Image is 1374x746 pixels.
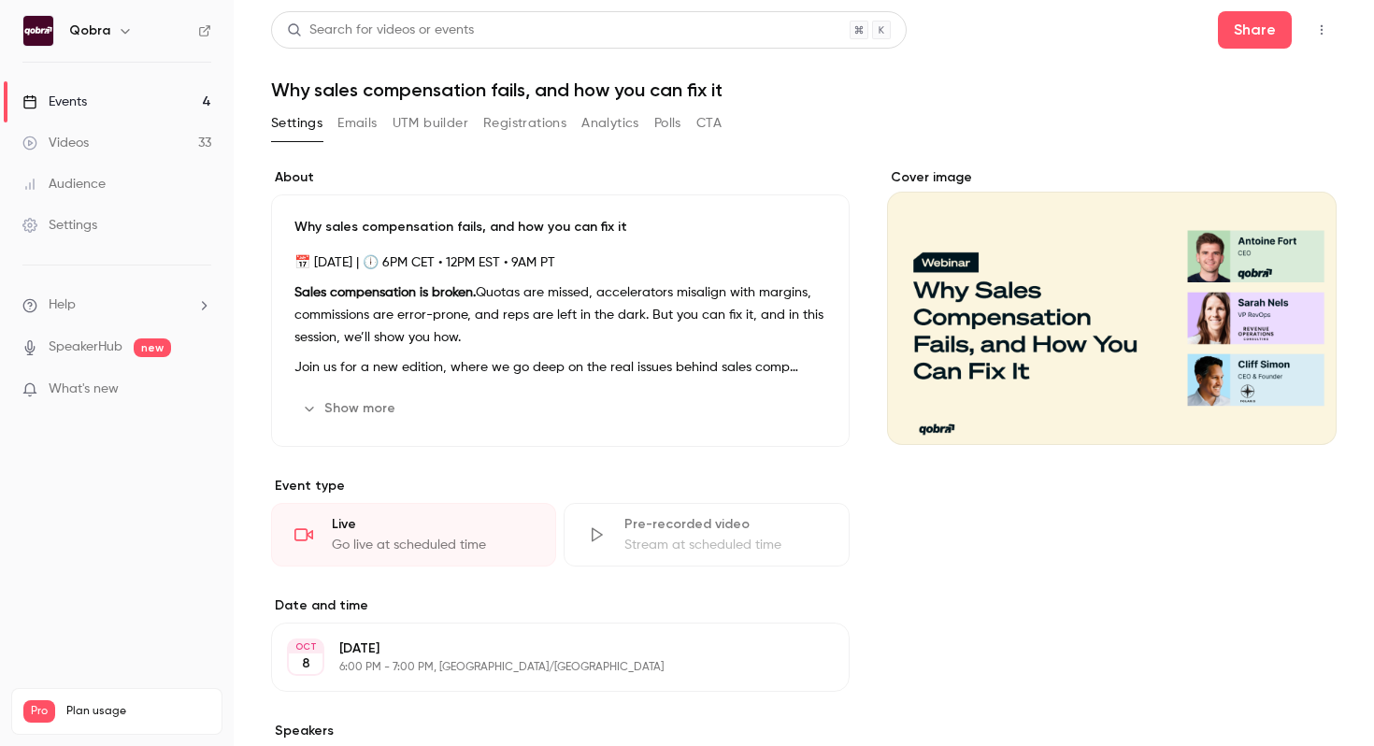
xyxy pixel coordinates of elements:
[294,218,826,237] p: Why sales compensation fails, and how you can fix it
[624,536,825,554] div: Stream at scheduled time
[49,380,119,399] span: What's new
[271,722,850,740] label: Speakers
[302,654,310,673] p: 8
[581,108,639,138] button: Analytics
[332,515,533,534] div: Live
[294,251,826,274] p: 📅 [DATE] | 🕕 6PM CET • 12PM EST • 9AM PT
[49,295,76,315] span: Help
[624,515,825,534] div: Pre-recorded video
[271,503,556,567] div: LiveGo live at scheduled time
[696,108,722,138] button: CTA
[294,356,826,379] p: Join us for a new edition, where we go deep on the real issues behind sales comp failure and how ...
[294,281,826,349] p: Quotas are missed, accelerators misalign with margins, commissions are error-prone, and reps are ...
[483,108,566,138] button: Registrations
[49,337,122,357] a: SpeakerHub
[887,168,1337,187] label: Cover image
[393,108,468,138] button: UTM builder
[339,639,751,658] p: [DATE]
[887,168,1337,445] section: Cover image
[134,338,171,357] span: new
[271,79,1337,101] h1: Why sales compensation fails, and how you can fix it
[339,660,751,675] p: 6:00 PM - 7:00 PM, [GEOGRAPHIC_DATA]/[GEOGRAPHIC_DATA]
[294,394,407,423] button: Show more
[22,93,87,111] div: Events
[69,22,110,40] h6: Qobra
[23,16,53,46] img: Qobra
[654,108,681,138] button: Polls
[287,21,474,40] div: Search for videos or events
[271,477,850,495] p: Event type
[66,704,210,719] span: Plan usage
[294,286,476,299] strong: Sales compensation is broken.
[289,640,322,653] div: OCT
[22,175,106,194] div: Audience
[22,216,97,235] div: Settings
[271,108,322,138] button: Settings
[23,700,55,723] span: Pro
[564,503,849,567] div: Pre-recorded videoStream at scheduled time
[1218,11,1292,49] button: Share
[189,381,211,398] iframe: Noticeable Trigger
[22,134,89,152] div: Videos
[332,536,533,554] div: Go live at scheduled time
[337,108,377,138] button: Emails
[271,596,850,615] label: Date and time
[271,168,850,187] label: About
[22,295,211,315] li: help-dropdown-opener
